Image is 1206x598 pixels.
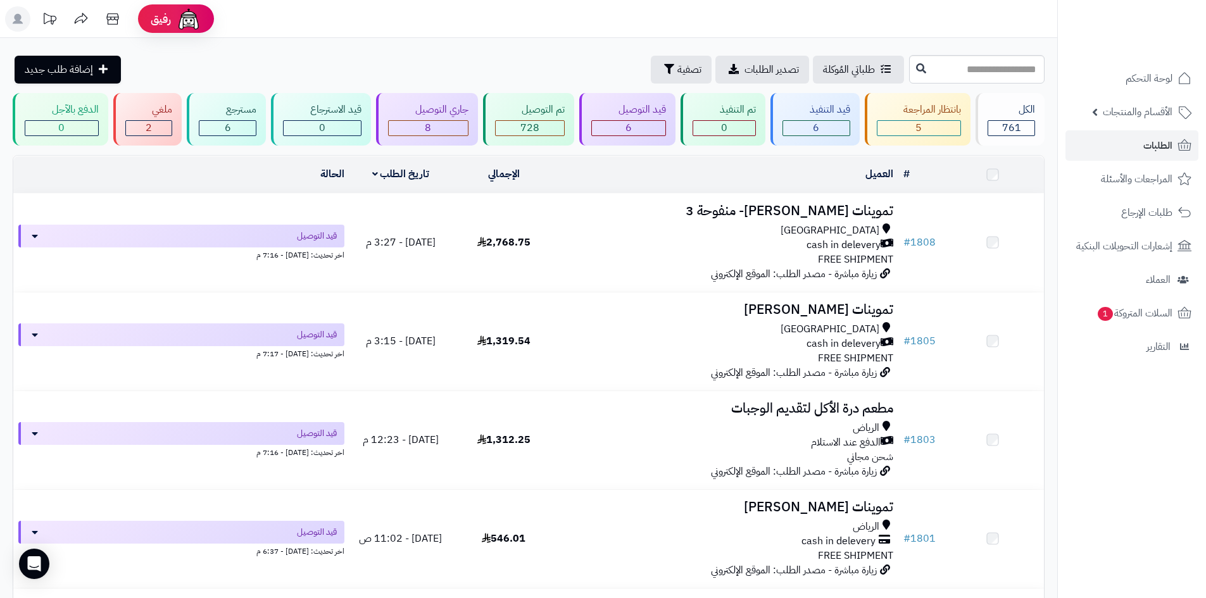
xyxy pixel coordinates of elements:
span: 1 [1098,307,1113,321]
a: #1801 [903,531,936,546]
div: قيد التوصيل [591,103,666,117]
span: الطلبات [1143,137,1172,154]
a: لوحة التحكم [1065,63,1198,94]
h3: تموينات [PERSON_NAME] [560,302,893,317]
span: # [903,531,910,546]
a: بانتظار المراجعة 5 [862,93,974,146]
a: الدفع بالآجل 0 [10,93,111,146]
span: 5 [915,120,922,135]
a: #1803 [903,432,936,447]
span: [GEOGRAPHIC_DATA] [781,322,879,337]
a: قيد التنفيذ 6 [768,93,862,146]
span: الدفع عند الاستلام [811,435,881,450]
div: جاري التوصيل [388,103,468,117]
span: إضافة طلب جديد [25,62,93,77]
span: 0 [58,120,65,135]
span: لوحة التحكم [1126,70,1172,87]
span: قيد التوصيل [297,230,337,242]
span: 6 [813,120,819,135]
span: زيارة مباشرة - مصدر الطلب: الموقع الإلكتروني [711,464,877,479]
a: المراجعات والأسئلة [1065,164,1198,194]
span: # [903,432,910,447]
span: # [903,235,910,250]
div: 0 [284,121,361,135]
span: 6 [225,120,231,135]
div: اخر تحديث: [DATE] - 7:17 م [18,346,344,359]
h3: مطعم درة الأكل لتقديم الوجبات [560,401,893,416]
a: الحالة [320,166,344,182]
a: جاري التوصيل 8 [374,93,481,146]
span: السلات المتروكة [1096,304,1172,322]
span: زيارة مباشرة - مصدر الطلب: الموقع الإلكتروني [711,563,877,578]
div: تم التوصيل [495,103,565,117]
span: قيد التوصيل [297,328,337,341]
a: #1808 [903,235,936,250]
span: cash in delevery [807,238,881,252]
span: الرياض [853,421,879,435]
h3: تموينات [PERSON_NAME]- منفوحة 3 [560,204,893,218]
span: [DATE] - 3:27 م [366,235,436,250]
div: Open Intercom Messenger [19,549,49,579]
span: تصدير الطلبات [744,62,799,77]
a: إضافة طلب جديد [15,56,121,84]
a: تصدير الطلبات [715,56,809,84]
a: # [903,166,910,182]
a: العملاء [1065,265,1198,295]
div: 728 [496,121,565,135]
span: طلبات الإرجاع [1121,204,1172,221]
a: الكل761 [973,93,1047,146]
div: الدفع بالآجل [25,103,99,117]
div: 6 [199,121,256,135]
div: ملغي [125,103,173,117]
div: 0 [693,121,755,135]
span: شحن مجاني [847,449,893,464]
span: رفيق [151,11,171,27]
a: التقارير [1065,332,1198,362]
div: اخر تحديث: [DATE] - 7:16 م [18,445,344,458]
a: قيد التوصيل 6 [577,93,678,146]
span: FREE SHIPMENT [818,351,893,366]
a: تحديثات المنصة [34,6,65,35]
h3: تموينات [PERSON_NAME] [560,500,893,514]
div: تم التنفيذ [693,103,756,117]
span: 6 [625,120,632,135]
a: تم التنفيذ 0 [678,93,768,146]
span: [DATE] - 12:23 م [363,432,439,447]
a: السلات المتروكة1 [1065,298,1198,328]
span: العملاء [1146,271,1171,289]
span: [DATE] - 3:15 م [366,333,436,349]
div: اخر تحديث: [DATE] - 7:16 م [18,247,344,261]
a: تم التوصيل 728 [481,93,577,146]
span: FREE SHIPMENT [818,252,893,267]
span: [DATE] - 11:02 ص [359,531,442,546]
span: 546.01 [482,531,525,546]
span: 0 [721,120,727,135]
div: الكل [988,103,1035,117]
img: ai-face.png [176,6,201,32]
span: زيارة مباشرة - مصدر الطلب: الموقع الإلكتروني [711,266,877,282]
div: بانتظار المراجعة [877,103,962,117]
span: زيارة مباشرة - مصدر الطلب: الموقع الإلكتروني [711,365,877,380]
a: #1805 [903,333,936,349]
span: [GEOGRAPHIC_DATA] [781,223,879,238]
a: العميل [865,166,893,182]
span: cash in delevery [807,337,881,351]
span: قيد التوصيل [297,526,337,539]
span: الأقسام والمنتجات [1103,103,1172,121]
div: قيد الاسترجاع [283,103,361,117]
img: logo-2.png [1120,34,1194,60]
div: اخر تحديث: [DATE] - 6:37 م [18,544,344,557]
span: 1,312.25 [477,432,531,447]
a: الإجمالي [488,166,520,182]
div: 6 [783,121,850,135]
span: 2,768.75 [477,235,531,250]
span: FREE SHIPMENT [818,548,893,563]
a: ملغي 2 [111,93,185,146]
a: مسترجع 6 [184,93,268,146]
a: طلباتي المُوكلة [813,56,904,84]
span: 761 [1002,120,1021,135]
div: 0 [25,121,98,135]
button: تصفية [651,56,712,84]
span: cash in delevery [801,534,876,549]
div: مسترجع [199,103,256,117]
